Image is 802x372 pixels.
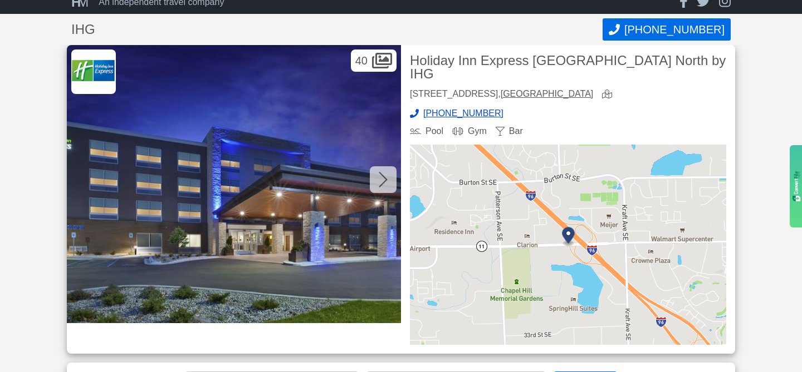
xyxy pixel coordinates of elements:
h1: IHG [71,23,603,36]
div: 40 [351,49,397,72]
div: Pool [410,127,443,136]
a: view map [602,90,617,100]
img: Featured [67,45,401,323]
img: IHG [71,49,116,94]
h2: Holiday Inn Express [GEOGRAPHIC_DATA] North by IHG [410,54,726,81]
span: [PHONE_NUMBER] [423,109,503,118]
span: [PHONE_NUMBER] [624,23,725,36]
div: Gym [452,127,487,136]
a: [GEOGRAPHIC_DATA] [501,89,594,98]
img: gdzwAHDJa65OwAAAABJRU5ErkJggg== [793,171,801,201]
button: Call [603,18,731,41]
img: map [410,145,726,345]
div: Bar [496,127,523,136]
div: [STREET_ADDRESS], [410,90,593,100]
